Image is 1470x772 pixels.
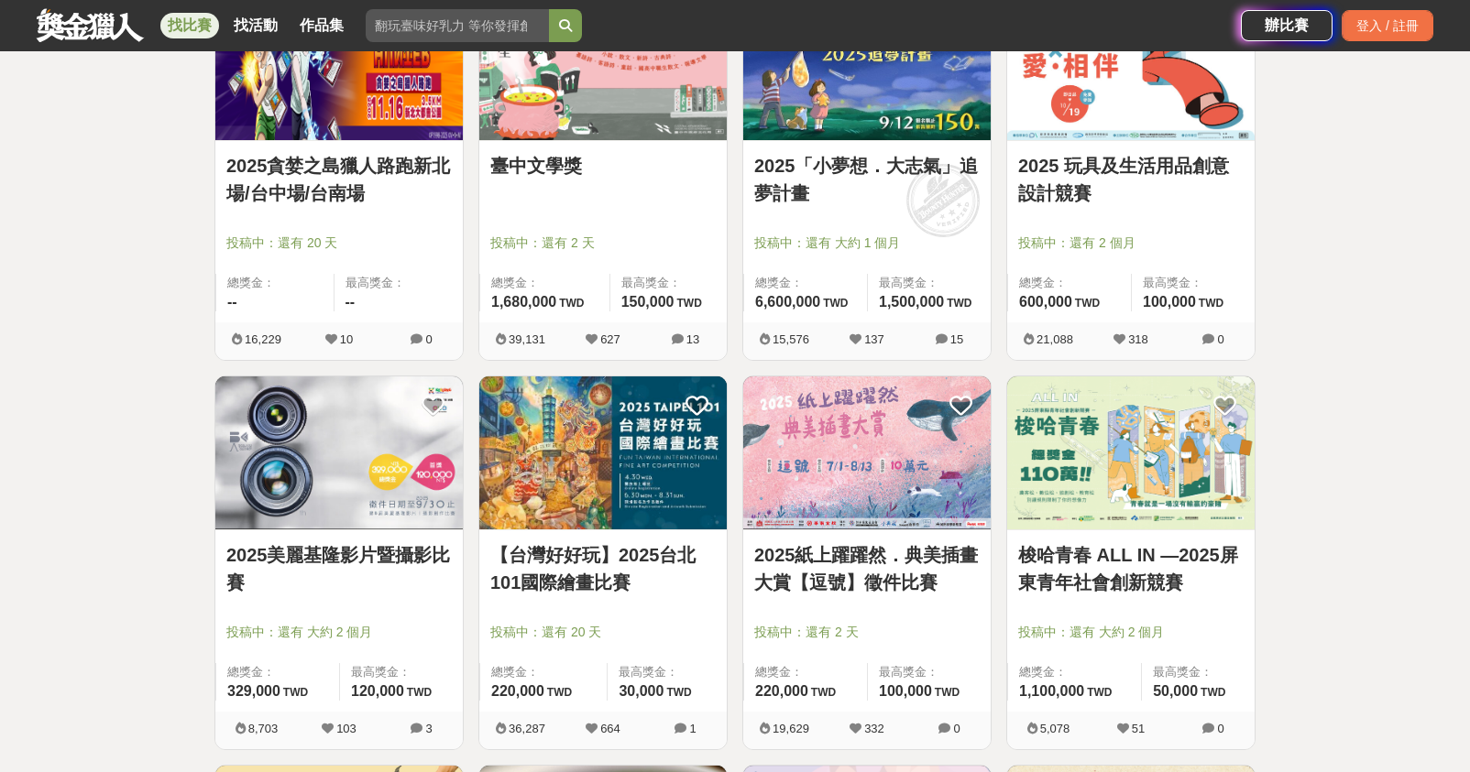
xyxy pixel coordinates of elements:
[823,297,848,310] span: TWD
[773,332,809,346] span: 15,576
[935,686,960,699] span: TWD
[879,294,944,310] span: 1,500,000
[1241,10,1333,41] a: 辦比賽
[666,686,691,699] span: TWD
[953,722,960,735] span: 0
[621,274,716,292] span: 最高獎金：
[600,332,620,346] span: 627
[754,152,980,207] a: 2025「小夢想．大志氣」追夢計畫
[490,234,716,253] span: 投稿中：還有 2 天
[1075,297,1100,310] span: TWD
[686,332,699,346] span: 13
[1143,294,1196,310] span: 100,000
[1018,152,1244,207] a: 2025 玩具及生活用品創意設計競賽
[1217,332,1223,346] span: 0
[559,297,584,310] span: TWD
[743,376,991,530] a: Cover Image
[879,274,980,292] span: 最高獎金：
[1018,234,1244,253] span: 投稿中：還有 2 個月
[1128,332,1148,346] span: 318
[950,332,963,346] span: 15
[490,152,716,179] a: 臺中文學獎
[366,9,549,42] input: 翻玩臺味好乳力 等你發揮創意！
[226,623,452,642] span: 投稿中：還有 大約 2 個月
[336,722,357,735] span: 103
[879,683,932,699] span: 100,000
[754,541,980,596] a: 2025紙上躍躍然．典美插畫大賞【逗號】徵件比賽
[1007,376,1255,530] a: Cover Image
[1007,376,1255,529] img: Cover Image
[1019,683,1084,699] span: 1,100,000
[879,663,980,681] span: 最高獎金：
[689,722,696,735] span: 1
[1040,722,1070,735] span: 5,078
[227,683,280,699] span: 329,000
[346,294,356,310] span: --
[479,376,727,529] img: Cover Image
[227,663,328,681] span: 總獎金：
[509,722,545,735] span: 36,287
[215,376,463,529] img: Cover Image
[227,274,323,292] span: 總獎金：
[283,686,308,699] span: TWD
[754,234,980,253] span: 投稿中：還有 大約 1 個月
[1037,332,1073,346] span: 21,088
[479,376,727,530] a: Cover Image
[226,234,452,253] span: 投稿中：還有 20 天
[346,274,453,292] span: 最高獎金：
[755,663,856,681] span: 總獎金：
[1019,274,1120,292] span: 總獎金：
[491,663,596,681] span: 總獎金：
[619,663,716,681] span: 最高獎金：
[754,623,980,642] span: 投稿中：還有 2 天
[490,541,716,596] a: 【台灣好好玩】2025台北101國際繪畫比賽
[600,722,620,735] span: 664
[1019,294,1072,310] span: 600,000
[491,294,556,310] span: 1,680,000
[811,686,836,699] span: TWD
[621,294,675,310] span: 150,000
[1153,663,1244,681] span: 最高獎金：
[1018,623,1244,642] span: 投稿中：還有 大約 2 個月
[547,686,572,699] span: TWD
[677,297,702,310] span: TWD
[755,683,808,699] span: 220,000
[1199,297,1223,310] span: TWD
[864,332,884,346] span: 137
[226,13,285,38] a: 找活動
[1132,722,1145,735] span: 51
[1342,10,1433,41] div: 登入 / 註冊
[1018,541,1244,596] a: 梭哈青春 ALL IN —2025屏東青年社會創新競賽
[947,297,971,310] span: TWD
[1087,686,1112,699] span: TWD
[1019,663,1130,681] span: 總獎金：
[351,663,452,681] span: 最高獎金：
[425,722,432,735] span: 3
[160,13,219,38] a: 找比賽
[407,686,432,699] span: TWD
[1217,722,1223,735] span: 0
[227,294,237,310] span: --
[292,13,351,38] a: 作品集
[773,722,809,735] span: 19,629
[1153,683,1198,699] span: 50,000
[425,332,432,346] span: 0
[491,683,544,699] span: 220,000
[1201,686,1225,699] span: TWD
[491,274,598,292] span: 總獎金：
[755,294,820,310] span: 6,600,000
[226,152,452,207] a: 2025貪婪之島獵人路跑新北場/台中場/台南場
[743,376,991,529] img: Cover Image
[226,541,452,596] a: 2025美麗基隆影片暨攝影比賽
[248,722,279,735] span: 8,703
[619,683,664,699] span: 30,000
[340,332,353,346] span: 10
[351,683,404,699] span: 120,000
[490,623,716,642] span: 投稿中：還有 20 天
[755,274,856,292] span: 總獎金：
[245,332,281,346] span: 16,229
[1143,274,1244,292] span: 最高獎金：
[509,332,545,346] span: 39,131
[864,722,884,735] span: 332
